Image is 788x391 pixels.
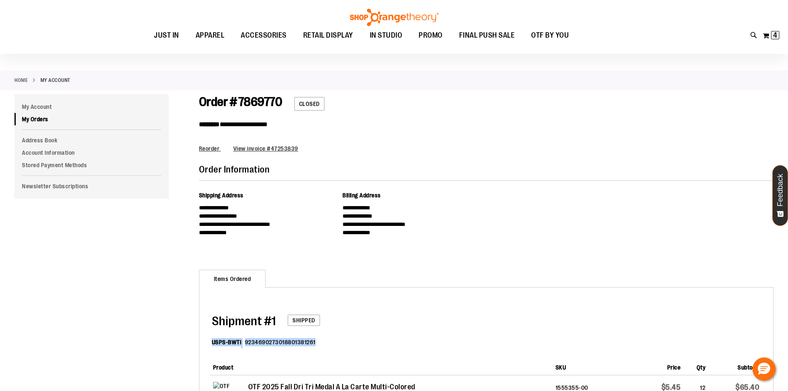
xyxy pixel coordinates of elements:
span: PROMO [419,26,443,45]
img: Shop Orangetheory [349,9,440,26]
span: View invoice # [233,145,271,152]
a: Stored Payment Methods [14,159,169,171]
strong: My Account [41,77,70,84]
span: Shipped [287,314,320,326]
a: PROMO [410,26,451,45]
th: SKU [552,357,640,375]
dt: USPS-BWTI [212,338,242,346]
span: Order # 7869770 [199,95,283,109]
dd: 9234690273018801381261 [245,338,316,346]
a: OTF BY YOU [523,26,577,45]
span: Feedback [776,174,784,206]
a: My Orders [14,113,169,125]
a: View invoice #47253839 [233,145,298,152]
th: Price [640,357,684,375]
a: RETAIL DISPLAY [295,26,362,45]
a: Address Book [14,134,169,146]
span: IN STUDIO [370,26,402,45]
span: Shipping Address [199,192,244,199]
span: Billing Address [343,192,381,199]
a: Account Information [14,146,169,159]
a: JUST IN [146,26,187,45]
span: Order Information [199,164,270,175]
span: JUST IN [154,26,179,45]
th: Qty [684,357,709,375]
span: Reorder [199,145,220,152]
th: Subtotal [709,357,763,375]
button: Feedback - Show survey [772,165,788,226]
a: Reorder [199,145,221,152]
span: ACCESSORIES [241,26,287,45]
a: FINAL PUSH SALE [451,26,523,45]
span: APPAREL [196,26,225,45]
span: FINAL PUSH SALE [459,26,515,45]
a: IN STUDIO [362,26,411,45]
a: My Account [14,101,169,113]
strong: Items Ordered [199,270,266,288]
span: 1 [212,314,276,328]
span: 4 [773,31,777,39]
a: Newsletter Subscriptions [14,180,169,192]
span: Shipment # [212,314,271,328]
span: Closed [294,97,325,111]
a: ACCESSORIES [232,26,295,45]
a: Home [14,77,28,84]
span: OTF BY YOU [531,26,569,45]
button: Hello, have a question? Let’s chat. [752,357,776,381]
span: RETAIL DISPLAY [303,26,353,45]
a: APPAREL [187,26,233,45]
th: Product [210,357,552,375]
